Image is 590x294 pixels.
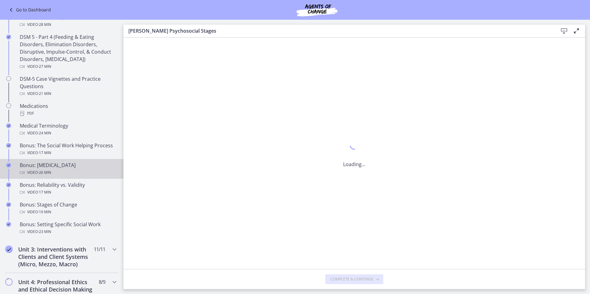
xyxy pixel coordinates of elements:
div: Video [20,189,116,196]
div: Medications [20,102,116,117]
div: Video [20,21,116,28]
span: 11 / 11 [94,246,105,253]
a: Go to Dashboard [7,6,51,14]
span: · 26 min [38,169,51,176]
i: Completed [6,143,11,148]
span: Complete & continue [330,277,373,282]
span: · 17 min [38,149,51,157]
i: Completed [6,35,11,39]
div: Bonus: Reliability vs. Validity [20,181,116,196]
span: · 24 min [38,129,51,137]
i: Completed [6,182,11,187]
div: Bonus: [MEDICAL_DATA] [20,161,116,176]
div: PDF [20,110,116,117]
div: Medical Terminology [20,122,116,137]
span: 8 / 9 [99,278,105,286]
i: Completed [6,123,11,128]
div: 1 [343,139,365,153]
div: Video [20,208,116,216]
i: Completed [6,202,11,207]
div: Bonus: The Social Work Helping Process [20,142,116,157]
h2: Unit 4: Professional Ethics and Ethical Decision Making [18,278,93,293]
span: · 21 min [38,90,51,97]
div: Bonus: Stages of Change [20,201,116,216]
span: · 23 min [38,228,51,235]
div: Video [20,149,116,157]
div: Bonus: Setting Specific Social Work [20,221,116,235]
div: Video [20,129,116,137]
div: DSM 5 - Part 4 (Feeding & Eating Disorders, Elimination Disorders, Disruptive, Impulse-Control, &... [20,33,116,70]
div: DSM-5 Case Vignettes and Practice Questions [20,75,116,97]
span: · 17 min [38,189,51,196]
h3: [PERSON_NAME] Psychosocial Stages [128,27,548,35]
button: Complete & continue [325,274,383,284]
span: · 19 min [38,208,51,216]
span: · 27 min [38,63,51,70]
i: Completed [6,222,11,227]
h2: Unit 3: Interventions with Clients and Client Systems (Micro, Mezzo, Macro) [18,246,93,268]
i: Completed [6,163,11,168]
div: Video [20,228,116,235]
p: Loading... [343,161,365,168]
span: · 28 min [38,21,51,28]
div: Video [20,169,116,176]
div: Video [20,63,116,70]
div: Video [20,90,116,97]
img: Agents of Change [280,2,354,17]
i: Completed [5,246,13,253]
